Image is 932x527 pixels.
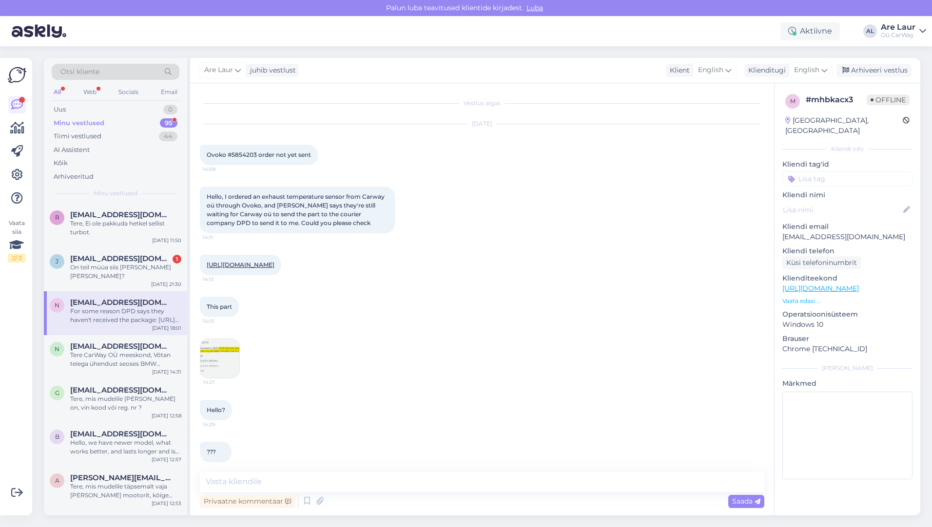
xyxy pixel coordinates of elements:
[70,210,172,219] span: risto.roosipuu@gmail.com
[732,497,760,506] span: Saada
[863,24,877,38] div: AL
[782,378,913,389] p: Märkmed
[881,31,915,39] div: Oü CarWay
[152,324,181,332] div: [DATE] 18:01
[666,65,690,75] div: Klient
[54,145,90,155] div: AI Assistent
[782,320,913,330] p: Windows 10
[55,214,59,221] span: r
[794,65,819,75] span: English
[70,351,181,368] div: Tere CarWay OÜ meeskond, Võtan teiega ühendust seoses BMW heitgaaside temperatuuriandur, väljalas...
[207,261,274,268] a: [URL][DOMAIN_NAME]
[782,171,913,186] input: Lisa tag
[207,406,225,414] span: Hello?
[200,339,239,378] img: Attachment
[836,64,912,77] div: Arhiveeri vestlus
[203,166,239,173] span: 14:08
[163,105,177,114] div: 0
[70,263,181,281] div: On teil müüa siis [PERSON_NAME] [PERSON_NAME]?
[785,115,903,136] div: [GEOGRAPHIC_DATA], [GEOGRAPHIC_DATA]
[94,189,137,198] span: Minu vestlused
[782,232,913,242] p: [EMAIL_ADDRESS][DOMAIN_NAME]
[160,118,177,128] div: 95
[70,307,181,324] div: For some reason DPD says they haven't received the package: [URL][DOMAIN_NAME]
[881,23,926,39] a: Are LaurOü CarWay
[782,256,861,269] div: Küsi telefoninumbrit
[200,119,764,128] div: [DATE]
[159,132,177,141] div: 44
[54,172,94,182] div: Arhiveeritud
[55,301,59,309] span: n
[81,86,98,98] div: Web
[55,433,59,440] span: b
[173,255,181,263] div: 1
[782,344,913,354] p: Chrome [TECHNICAL_ID]
[782,246,913,256] p: Kliendi telefon
[782,334,913,344] p: Brauser
[151,281,181,288] div: [DATE] 21:30
[867,94,910,105] span: Offline
[152,237,181,244] div: [DATE] 11:50
[203,276,239,283] span: 14:13
[55,477,59,484] span: a
[152,412,181,419] div: [DATE] 12:58
[152,500,181,507] div: [DATE] 12:53
[56,258,58,265] span: j
[207,448,216,455] span: ???
[8,254,25,263] div: 2 / 3
[207,151,311,158] span: Ovoko #5854203 order not yet sent
[70,342,172,351] span: nasermoi@outlook.com
[780,22,840,40] div: Aktiivne
[54,132,101,141] div: Tiimi vestlused
[207,193,386,226] span: Hello, I ordered an exhaust temperature sensor from Carway oü through Ovoko, and [PERSON_NAME] sa...
[70,219,181,237] div: Tere, Ei ole pakkuda hetkel sellist turbot.
[782,222,913,232] p: Kliendi email
[782,159,913,169] p: Kliendi tag'id
[783,205,901,215] input: Lisa nimi
[70,386,172,395] span: germo.ts@gmail.com
[782,145,913,153] div: Kliendi info
[152,456,181,463] div: [DATE] 12:57
[70,254,172,263] span: jannerikeske@gmail.com
[246,65,296,75] div: juhib vestlust
[806,94,867,106] div: # mhbkacx3
[70,473,172,482] span: andres.loss@mail.ee
[782,364,913,373] div: [PERSON_NAME]
[881,23,915,31] div: Are Laur
[70,482,181,500] div: Tere, mis mudelile täpsemalt vaja [PERSON_NAME] mootorit, kõige parem oleks kui helistate 5213002...
[207,303,232,310] span: This part
[200,99,764,108] div: Vestlus algas
[54,105,66,114] div: Uus
[116,86,140,98] div: Socials
[203,234,239,241] span: 14:11
[782,273,913,283] p: Klienditeekond
[204,65,233,75] span: Are Laur
[782,297,913,305] p: Vaata edasi ...
[60,67,99,77] span: Otsi kliente
[55,389,59,396] span: g
[200,495,295,508] div: Privaatne kommentaar
[8,66,26,84] img: Askly Logo
[54,158,68,168] div: Kõik
[203,421,239,428] span: 14:29
[52,86,63,98] div: All
[8,219,25,263] div: Vaata siia
[782,190,913,200] p: Kliendi nimi
[524,3,546,12] span: Luba
[782,309,913,320] p: Operatsioonisüsteem
[203,318,239,325] span: 14:13
[782,284,859,293] a: [URL][DOMAIN_NAME]
[203,378,240,386] span: 14:21
[55,345,59,353] span: n
[152,368,181,376] div: [DATE] 14:31
[698,65,723,75] span: English
[70,438,181,456] div: Hello, we have newer model, what works better, and lasts longer and is more bullet proof. We will...
[790,97,796,105] span: m
[54,118,104,128] div: Minu vestlused
[159,86,179,98] div: Email
[70,298,172,307] span: nasermoi@outlook.com
[744,65,786,75] div: Klienditugi
[70,395,181,412] div: Tere, mis mudelile [PERSON_NAME] on, vin kood või reg. nr ?
[70,430,172,438] span: balashovandrey0@gmail.com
